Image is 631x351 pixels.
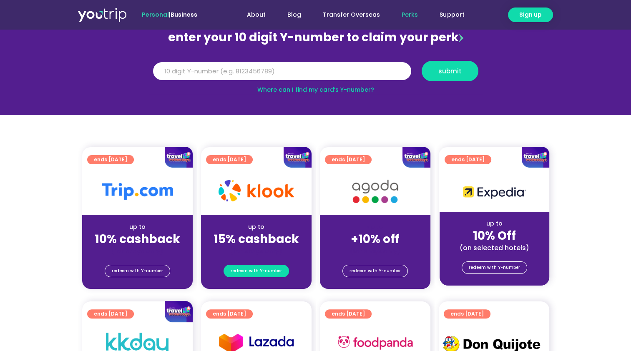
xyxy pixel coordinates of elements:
[446,219,543,228] div: up to
[220,7,475,23] nav: Menu
[149,27,483,48] div: enter your 10 digit Y-number to claim your perk
[213,309,246,318] span: ends [DATE]
[171,10,197,19] a: Business
[429,7,475,23] a: Support
[224,265,289,277] a: redeem with Y-number
[153,62,411,80] input: 10 digit Y-number (e.g. 8123456789)
[312,7,391,23] a: Transfer Overseas
[444,309,490,318] a: ends [DATE]
[469,262,520,273] span: redeem with Y-number
[112,265,163,277] span: redeem with Y-number
[327,247,424,256] div: (for stays only)
[142,10,169,19] span: Personal
[153,61,478,88] form: Y Number
[206,309,253,318] a: ends [DATE]
[208,223,305,231] div: up to
[391,7,429,23] a: Perks
[446,243,543,252] div: (on selected hotels)
[342,265,408,277] a: redeem with Y-number
[438,68,462,74] span: submit
[332,309,365,318] span: ends [DATE]
[325,309,372,318] a: ends [DATE]
[208,247,305,256] div: (for stays only)
[367,223,383,231] span: up to
[349,265,401,277] span: redeem with Y-number
[257,85,374,94] a: Where can I find my card’s Y-number?
[351,231,400,247] strong: +10% off
[450,309,484,318] span: ends [DATE]
[231,265,282,277] span: redeem with Y-number
[422,61,478,81] button: submit
[95,231,180,247] strong: 10% cashback
[473,228,516,244] strong: 10% Off
[105,265,170,277] a: redeem with Y-number
[89,223,186,231] div: up to
[508,8,553,22] a: Sign up
[142,10,197,19] span: |
[214,231,299,247] strong: 15% cashback
[519,10,542,19] span: Sign up
[277,7,312,23] a: Blog
[89,247,186,256] div: (for stays only)
[236,7,277,23] a: About
[462,261,527,274] a: redeem with Y-number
